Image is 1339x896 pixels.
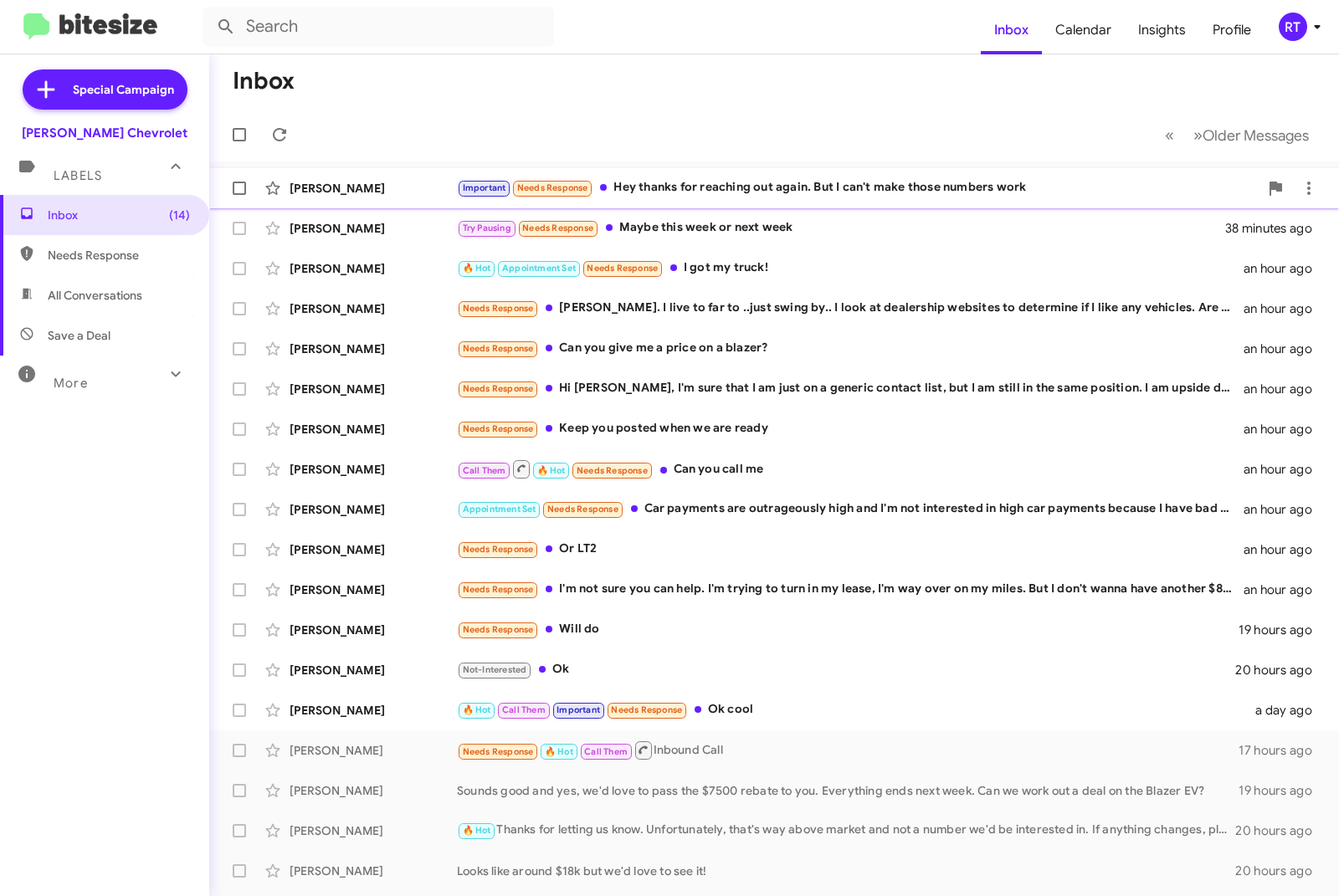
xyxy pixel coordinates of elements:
[54,168,102,183] span: Labels
[1239,742,1326,759] div: 17 hours ago
[587,263,658,274] span: Needs Response
[48,327,110,344] span: Save a Deal
[290,300,457,317] div: [PERSON_NAME]
[290,622,457,638] div: [PERSON_NAME]
[981,6,1042,54] a: Inbox
[233,68,295,95] h1: Inbox
[457,863,1235,879] div: Looks like around $18k but we'd love to see it!
[457,299,1244,318] div: [PERSON_NAME]. I live to far to ..just swing by.. I look at dealership websites to determine if I...
[463,544,534,555] span: Needs Response
[522,223,593,233] span: Needs Response
[557,704,600,715] span: Important
[463,223,511,233] span: Try Pausing
[1203,126,1309,145] span: Older Messages
[290,782,457,799] div: [PERSON_NAME]
[1244,581,1326,598] div: an hour ago
[290,260,457,277] div: [PERSON_NAME]
[1244,461,1326,478] div: an hour ago
[457,700,1249,719] div: Ok cool
[545,746,573,757] span: 🔥 Hot
[290,822,457,839] div: [PERSON_NAME]
[611,704,682,715] span: Needs Response
[290,421,457,438] div: [PERSON_NAME]
[290,180,457,197] div: [PERSON_NAME]
[290,340,457,357] div: [PERSON_NAME]
[463,303,534,314] span: Needs Response
[457,218,1225,238] div: Maybe this week or next week
[463,825,491,836] span: 🔥 Hot
[457,782,1239,799] div: Sounds good and yes, we'd love to pass the $7500 rebate to you. Everything ends next week. Can we...
[463,383,534,394] span: Needs Response
[537,465,566,476] span: 🔥 Hot
[457,660,1235,679] div: Ok
[457,419,1244,438] div: Keep you posted when we are ready
[463,423,534,434] span: Needs Response
[23,69,187,110] a: Special Campaign
[1183,118,1319,152] button: Next
[1235,863,1326,879] div: 20 hours ago
[1244,381,1326,397] div: an hour ago
[48,247,190,264] span: Needs Response
[457,540,1244,559] div: Or LT2
[457,259,1244,278] div: I got my truck!
[169,207,190,223] span: (14)
[290,501,457,518] div: [PERSON_NAME]
[48,207,190,223] span: Inbox
[1225,220,1326,237] div: 38 minutes ago
[1239,622,1326,638] div: 19 hours ago
[1244,300,1326,317] div: an hour ago
[1042,6,1125,54] a: Calendar
[22,125,187,141] div: [PERSON_NAME] Chevrolet
[1244,501,1326,518] div: an hour ago
[1244,260,1326,277] div: an hour ago
[457,499,1244,519] div: Car payments are outrageously high and I'm not interested in high car payments because I have bad...
[463,664,527,675] span: Not-Interested
[1244,421,1326,438] div: an hour ago
[1244,541,1326,558] div: an hour ago
[457,620,1239,639] div: Will do
[547,504,618,515] span: Needs Response
[457,740,1239,760] div: Inbound Call
[48,287,142,304] span: All Conversations
[463,263,491,274] span: 🔥 Hot
[457,580,1244,599] div: I'm not sure you can help. I'm trying to turn in my lease, I'm way over on my miles. But I don't ...
[1155,118,1184,152] button: Previous
[502,704,546,715] span: Call Them
[463,746,534,757] span: Needs Response
[203,7,554,47] input: Search
[1193,125,1203,146] span: »
[290,662,457,678] div: [PERSON_NAME]
[290,702,457,719] div: [PERSON_NAME]
[463,504,536,515] span: Appointment Set
[457,458,1244,479] div: Can you call me
[290,742,457,759] div: [PERSON_NAME]
[463,584,534,595] span: Needs Response
[463,182,506,193] span: Important
[1156,118,1319,152] nav: Page navigation example
[1265,13,1321,41] button: RT
[1279,13,1307,41] div: RT
[1235,662,1326,678] div: 20 hours ago
[1235,822,1326,839] div: 20 hours ago
[457,379,1244,398] div: Hi [PERSON_NAME], I'm sure that I am just on a generic contact list, but I am still in the same p...
[73,81,174,98] span: Special Campaign
[1125,6,1199,54] a: Insights
[1249,702,1326,719] div: a day ago
[463,704,491,715] span: 🔥 Hot
[290,461,457,478] div: [PERSON_NAME]
[463,624,534,635] span: Needs Response
[1165,125,1174,146] span: «
[290,381,457,397] div: [PERSON_NAME]
[502,263,576,274] span: Appointment Set
[457,339,1244,358] div: Can you give me a price on a blazer?
[1244,340,1326,357] div: an hour ago
[463,343,534,354] span: Needs Response
[457,178,1259,197] div: Hey thanks for reaching out again. But I can't make those numbers work
[290,220,457,237] div: [PERSON_NAME]
[517,182,588,193] span: Needs Response
[290,581,457,598] div: [PERSON_NAME]
[1199,6,1265,54] span: Profile
[54,376,88,391] span: More
[584,746,628,757] span: Call Them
